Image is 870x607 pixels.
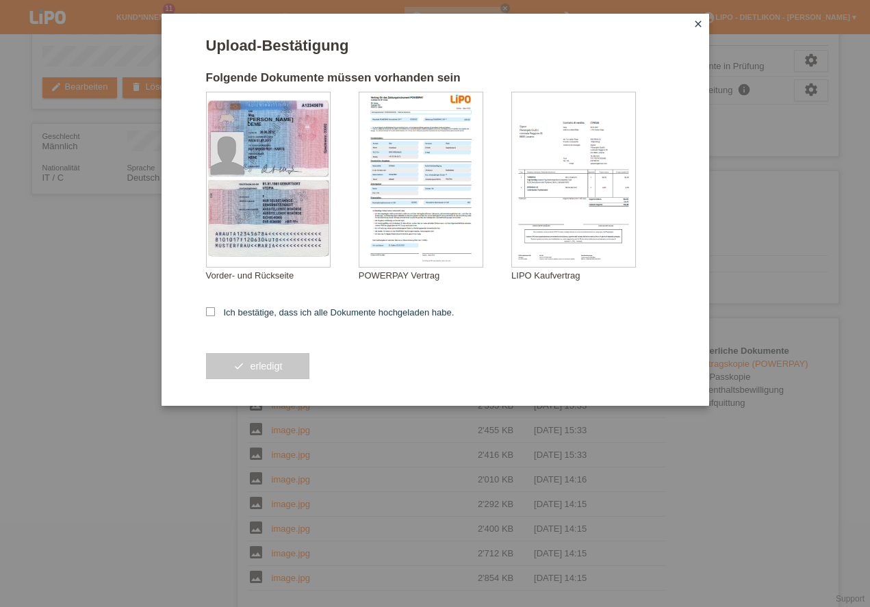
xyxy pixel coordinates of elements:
div: [PERSON_NAME] [248,116,316,122]
label: Ich bestätige, dass ich alle Dokumente hochgeladen habe. [206,307,455,318]
img: upload_document_confirmation_type_receipt_generic.png [512,92,635,267]
div: LIPO Kaufvertrag [511,270,664,281]
h2: Folgende Dokumente müssen vorhanden sein [206,71,665,92]
div: POWERPAY Vertrag [359,270,511,281]
i: check [233,361,244,372]
img: upload_document_confirmation_type_contract_kkg_whitelabel.png [359,92,483,267]
img: 39073_print.png [450,94,471,103]
h1: Upload-Bestätigung [206,37,665,54]
span: erledigt [250,361,282,372]
img: upload_document_confirmation_type_id_foreign_empty.png [207,92,330,267]
a: close [689,17,707,33]
img: foreign_id_photo_male.png [211,132,244,175]
button: check erledigt [206,353,310,379]
div: Vorder- und Rückseite [206,270,359,281]
i: close [693,18,704,29]
div: DEME [248,122,316,127]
